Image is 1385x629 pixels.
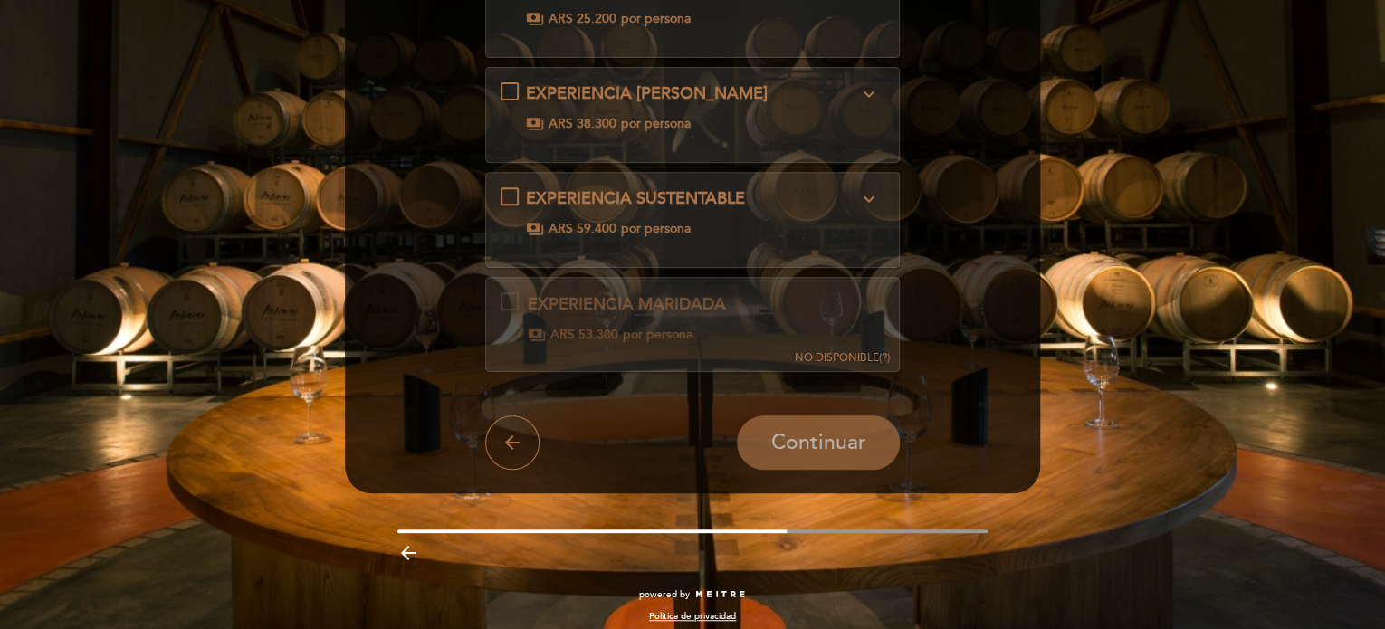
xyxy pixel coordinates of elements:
i: expand_more [857,188,879,210]
span: por persona [621,115,691,133]
span: payments [526,220,544,238]
img: MEITRE [694,590,746,599]
md-checkbox: EXPERIENCIA ALTA GAMA expand_more Compartimos los detalles de elaboración y degustamos nuestros v... [501,82,885,133]
a: Política de privacidad [649,610,736,623]
button: arrow_back [485,415,540,470]
button: Continuar [737,415,900,470]
button: expand_more [852,82,884,106]
span: por persona [621,220,691,238]
span: powered by [639,588,690,601]
span: Continuar [771,430,866,455]
span: EXPERIENCIA [PERSON_NAME] [526,83,768,103]
span: ARS 53.300 [550,326,618,344]
i: arrow_back [501,432,523,453]
span: NO DISPONIBLE [794,351,878,365]
a: powered by [639,588,746,601]
button: expand_more [852,187,884,211]
span: ARS 25.200 [549,10,616,28]
i: arrow_backward [397,542,419,564]
span: ARS 38.300 [549,115,616,133]
span: payments [526,10,544,28]
md-checkbox: EXPERIENCIA SUSTENTABLE expand_more Renacer tiene un compromiso a largo plazo con el ambiente y l... [501,187,885,238]
button: NO DISPONIBLE(?) [788,278,894,367]
span: EXPERIENCIA SUSTENTABLE [526,188,745,208]
span: ARS 59.400 [549,220,616,238]
span: por persona [621,10,691,28]
span: por persona [623,326,692,344]
span: payments [526,115,544,133]
div: (?) [794,350,889,366]
i: expand_more [857,83,879,105]
span: payments [528,326,546,344]
div: EXPERIENCIA MARIDADA [528,293,726,317]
